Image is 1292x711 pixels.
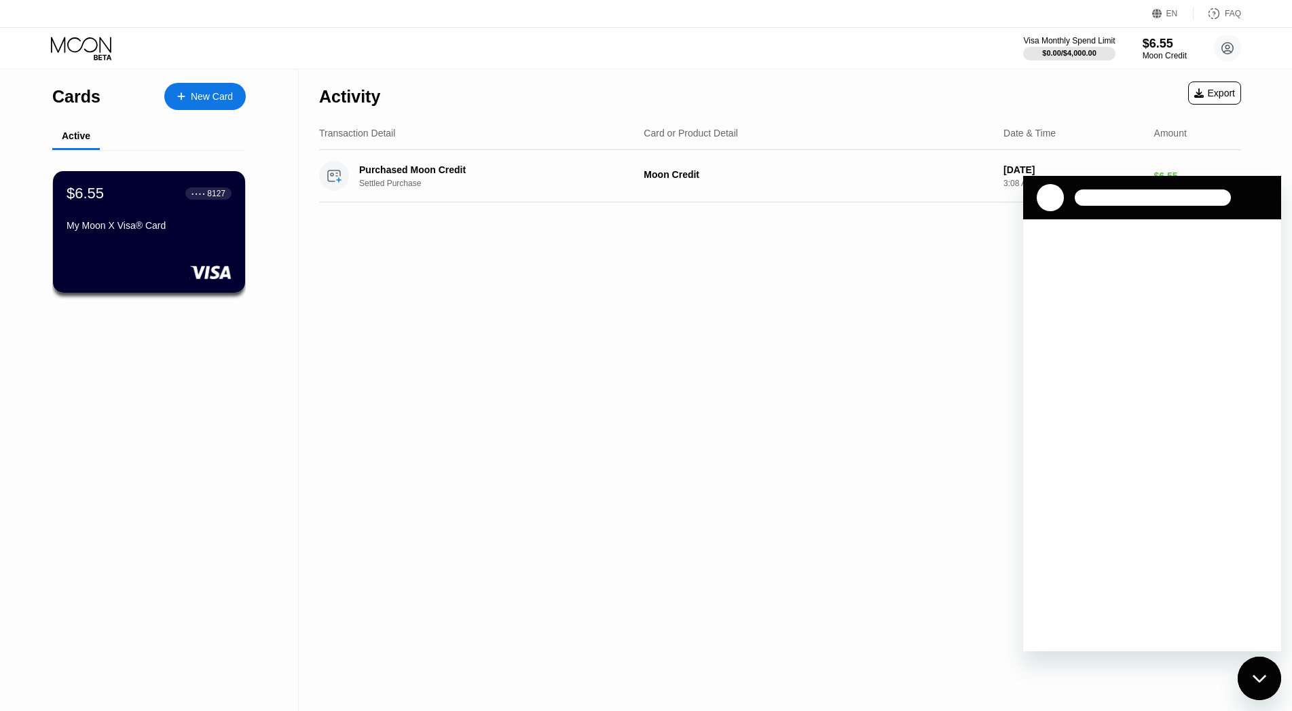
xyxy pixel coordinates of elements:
[1023,36,1115,45] div: Visa Monthly Spend Limit
[191,192,205,196] div: ● ● ● ●
[62,130,90,141] div: Active
[1194,7,1241,20] div: FAQ
[1188,81,1241,105] div: Export
[1154,170,1241,181] div: $6.55
[1166,9,1178,18] div: EN
[1143,37,1187,60] div: $6.55Moon Credit
[67,220,232,231] div: My Moon X Visa® Card
[1194,88,1235,98] div: Export
[1003,179,1143,188] div: 3:08 AM
[1154,128,1187,139] div: Amount
[319,128,395,139] div: Transaction Detail
[359,179,642,188] div: Settled Purchase
[1023,36,1115,60] div: Visa Monthly Spend Limit$0.00/$4,000.00
[1143,51,1187,60] div: Moon Credit
[319,150,1241,202] div: Purchased Moon CreditSettled PurchaseMoon Credit[DATE]3:08 AM$6.55
[644,128,738,139] div: Card or Product Detail
[164,83,246,110] div: New Card
[1225,9,1241,18] div: FAQ
[644,169,993,180] div: Moon Credit
[1042,49,1096,57] div: $0.00 / $4,000.00
[1023,176,1281,651] iframe: Messaging window
[207,189,225,198] div: 8127
[1152,7,1194,20] div: EN
[1143,37,1187,51] div: $6.55
[319,87,380,107] div: Activity
[1003,128,1056,139] div: Date & Time
[53,171,245,293] div: $6.55● ● ● ●8127My Moon X Visa® Card
[67,185,104,202] div: $6.55
[1238,657,1281,700] iframe: Button to launch messaging window, conversation in progress
[191,91,233,103] div: New Card
[1003,164,1143,175] div: [DATE]
[359,164,622,175] div: Purchased Moon Credit
[52,87,100,107] div: Cards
